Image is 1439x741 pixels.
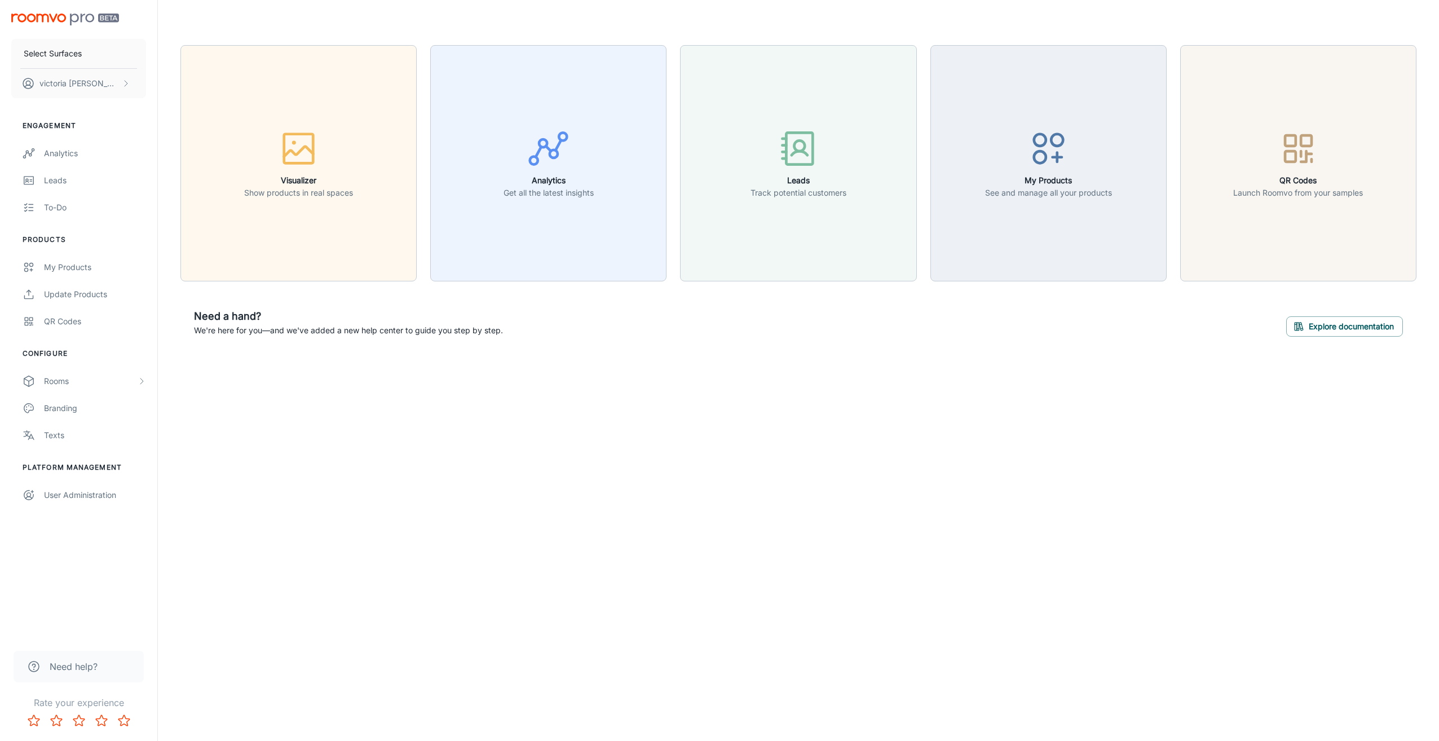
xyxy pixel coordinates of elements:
p: See and manage all your products [985,187,1112,199]
a: AnalyticsGet all the latest insights [430,157,666,168]
div: My Products [44,261,146,274]
a: QR CodesLaunch Roomvo from your samples [1180,157,1416,168]
h6: Analytics [504,174,594,187]
h6: My Products [985,174,1112,187]
div: Leads [44,174,146,187]
button: AnalyticsGet all the latest insights [430,45,666,281]
h6: Leads [751,174,846,187]
div: Update Products [44,288,146,301]
h6: Need a hand? [194,308,503,324]
button: LeadsTrack potential customers [680,45,916,281]
button: Explore documentation [1286,316,1403,337]
button: VisualizerShow products in real spaces [180,45,417,281]
p: Launch Roomvo from your samples [1233,187,1363,199]
div: QR Codes [44,315,146,328]
p: Get all the latest insights [504,187,594,199]
p: Track potential customers [751,187,846,199]
h6: QR Codes [1233,174,1363,187]
div: To-do [44,201,146,214]
p: victoria [PERSON_NAME] [39,77,119,90]
p: Show products in real spaces [244,187,353,199]
a: Explore documentation [1286,320,1403,332]
button: Select Surfaces [11,39,146,68]
img: Roomvo PRO Beta [11,14,119,25]
p: Select Surfaces [24,47,82,60]
a: LeadsTrack potential customers [680,157,916,168]
button: victoria [PERSON_NAME] [11,69,146,98]
p: We're here for you—and we've added a new help center to guide you step by step. [194,324,503,337]
a: My ProductsSee and manage all your products [930,157,1167,168]
div: Rooms [44,375,137,387]
button: QR CodesLaunch Roomvo from your samples [1180,45,1416,281]
button: My ProductsSee and manage all your products [930,45,1167,281]
h6: Visualizer [244,174,353,187]
div: Analytics [44,147,146,160]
